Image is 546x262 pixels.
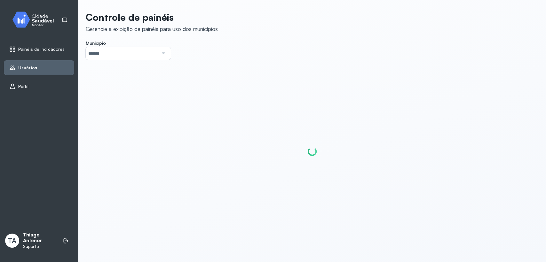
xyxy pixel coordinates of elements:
img: monitor.svg [7,10,64,29]
p: Suporte [23,244,56,249]
a: Perfil [9,83,69,89]
span: Perfil [18,84,28,89]
span: Usuários [18,65,37,71]
div: Gerencie a exibição de painéis para uso dos municípios [86,26,218,32]
p: Thiago Antenor [23,232,56,244]
p: Controle de painéis [86,12,218,23]
a: Usuários [9,65,69,71]
span: TA [8,236,16,245]
a: Painéis de indicadores [9,46,69,52]
span: Painéis de indicadores [18,47,65,52]
span: Município [86,40,106,46]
